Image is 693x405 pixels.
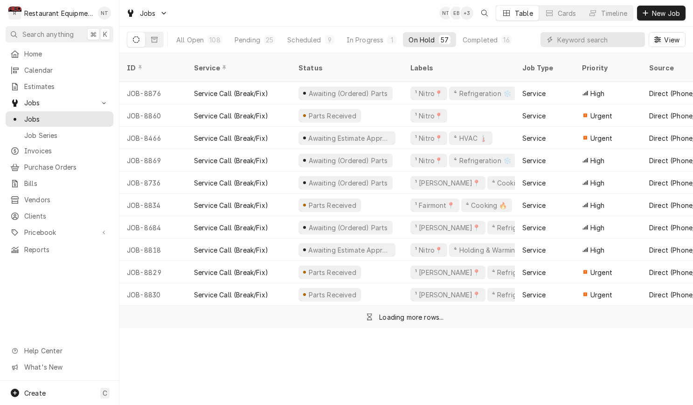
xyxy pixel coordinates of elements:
span: High [590,223,605,233]
a: Purchase Orders [6,159,113,175]
div: JOB-8684 [119,216,187,239]
span: Home [24,49,109,59]
div: Service Call (Break/Fix) [194,290,268,300]
span: High [590,200,605,210]
div: ¹ Fairmont📍 [414,200,456,210]
div: JOB-8860 [119,104,187,127]
div: ¹ [PERSON_NAME]📍 [414,178,482,188]
div: On Hold [409,35,435,45]
div: 25 [266,35,273,45]
div: ¹ [PERSON_NAME]📍 [414,290,482,300]
div: Service Call (Break/Fix) [194,223,268,233]
div: Service [522,178,546,188]
div: JOB-8829 [119,261,187,283]
button: Search anything⌘K [6,26,113,42]
span: High [590,156,605,165]
div: Awaiting Estimate Approval [307,133,392,143]
span: ⌘ [90,29,97,39]
div: Service [522,200,546,210]
div: JOB-8834 [119,194,187,216]
button: New Job [637,6,686,21]
div: Nick Tussey's Avatar [98,7,111,20]
div: Awaiting (Ordered) Parts [307,223,388,233]
div: Scheduled [287,35,321,45]
div: Loading more rows... [379,312,444,322]
div: Service [522,290,546,300]
div: 1 [389,35,395,45]
span: Urgent [590,268,612,277]
div: Service [522,156,546,165]
button: View [649,32,686,47]
div: Service [194,63,282,73]
div: 57 [441,35,449,45]
span: Invoices [24,146,109,156]
span: Reports [24,245,109,254]
div: Awaiting (Ordered) Parts [307,178,388,188]
button: Open search [477,6,492,21]
div: Service [522,223,546,233]
div: Service Call (Break/Fix) [194,245,268,255]
div: R [8,7,21,20]
div: In Progress [346,35,384,45]
div: Completed [463,35,498,45]
div: 108 [209,35,220,45]
div: JOB-8869 [119,149,187,172]
div: Timeline [601,8,627,18]
div: ¹ Nitro📍 [414,245,444,255]
div: ⁴ Cooking 🔥 [465,200,508,210]
span: Urgent [590,290,612,300]
div: Emily Bird's Avatar [450,7,463,20]
span: Help Center [24,346,108,356]
span: What's New [24,362,108,372]
div: ⁴ HVAC 🌡️ [453,133,488,143]
div: ¹ Nitro📍 [414,89,444,98]
span: Clients [24,211,109,221]
div: ⁴ Holding & Warming ♨️ [453,245,530,255]
div: Service [522,133,546,143]
a: Estimates [6,79,113,94]
span: Estimates [24,82,109,91]
a: Vendors [6,192,113,207]
div: NT [439,7,452,20]
div: JOB-8466 [119,127,187,149]
div: ¹ Nitro📍 [414,133,444,143]
div: 16 [503,35,509,45]
span: Search anything [22,29,74,39]
div: Service Call (Break/Fix) [194,200,268,210]
div: ¹ [PERSON_NAME]📍 [414,223,482,233]
input: Keyword search [557,32,640,47]
div: Service [522,245,546,255]
a: Go to Jobs [122,6,172,21]
div: Parts Received [307,111,357,121]
div: Labels [410,63,507,73]
div: ⁴ Cooking 🔥 [491,178,534,188]
a: Go to Help Center [6,343,113,358]
div: JOB-8876 [119,82,187,104]
div: Pending [235,35,260,45]
div: Service [522,111,546,121]
div: Service [522,268,546,277]
span: K [103,29,107,39]
span: High [590,245,605,255]
a: Home [6,46,113,62]
a: Calendar [6,62,113,78]
div: All Open [176,35,204,45]
div: ¹ Nitro📍 [414,156,444,165]
a: Job Series [6,128,113,143]
div: Service Call (Break/Fix) [194,178,268,188]
div: NT [98,7,111,20]
div: ⁴ Refrigeration ❄️ [453,89,512,98]
div: Awaiting Estimate Approval [307,245,392,255]
div: JOB-8736 [119,172,187,194]
a: Go to Pricebook [6,225,113,240]
div: ⁴ Refrigeration ❄️ [491,268,550,277]
a: Go to Jobs [6,95,113,110]
span: New Job [650,8,682,18]
div: Nick Tussey's Avatar [439,7,452,20]
span: Create [24,389,46,397]
div: JOB-8830 [119,283,187,306]
div: Service Call (Break/Fix) [194,89,268,98]
div: ¹ [PERSON_NAME]📍 [414,268,482,277]
span: Jobs [24,114,109,124]
span: Jobs [24,98,95,108]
